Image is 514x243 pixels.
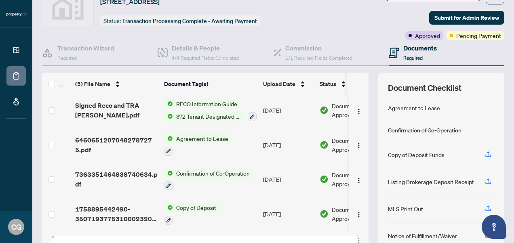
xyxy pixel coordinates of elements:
[164,99,257,121] button: Status IconRECO Information GuideStatus Icon372 Tenant Designated Representation Agreement with C...
[164,169,253,191] button: Status IconConfirmation of Co-Operation
[320,140,329,149] img: Document Status
[260,128,316,162] td: [DATE]
[260,197,316,231] td: [DATE]
[356,142,362,149] img: Logo
[388,126,461,134] div: Confirmation of Co-Operation
[75,170,158,189] span: 7363351464838740634.pdf
[173,203,219,212] span: Copy of Deposit
[352,207,365,220] button: Logo
[316,73,385,95] th: Status
[263,80,295,88] span: Upload Date
[11,221,21,233] span: CG
[352,104,365,117] button: Logo
[173,169,253,178] span: Confirmation of Co-Operation
[75,80,110,88] span: (5) File Name
[403,55,423,61] span: Required
[332,170,382,188] span: Document Approved
[173,134,232,143] span: Agreement to Lease
[285,55,352,61] span: 1/1 Required Fields Completed
[352,173,365,186] button: Logo
[356,108,362,115] img: Logo
[173,99,240,108] span: RECO Information Guide
[57,55,77,61] span: Required
[100,15,260,26] div: Status:
[164,134,232,156] button: Status IconAgreement to Lease
[356,177,362,184] img: Logo
[320,209,329,218] img: Document Status
[172,43,239,53] h4: Details & People
[164,203,219,225] button: Status IconCopy of Deposit
[122,17,257,25] span: Transaction Processing Complete - Awaiting Payment
[388,82,461,94] span: Document Checklist
[388,150,444,159] div: Copy of Deposit Funds
[320,106,329,115] img: Document Status
[6,12,26,17] img: logo
[164,169,173,178] img: Status Icon
[72,73,161,95] th: (5) File Name
[332,136,382,154] span: Document Approved
[320,80,336,88] span: Status
[260,93,316,128] td: [DATE]
[164,99,173,108] img: Status Icon
[332,205,382,223] span: Document Approved
[434,11,499,24] span: Submit for Admin Review
[320,175,329,184] img: Document Status
[388,177,474,186] div: Listing Brokerage Deposit Receipt
[260,73,316,95] th: Upload Date
[415,31,440,40] span: Approved
[75,204,158,224] span: 1758895442490-3507193775310002320.pdf
[164,134,173,143] img: Status Icon
[164,112,173,121] img: Status Icon
[388,231,457,240] div: Notice of Fulfillment/Waiver
[482,215,506,239] button: Open asap
[356,212,362,218] img: Logo
[352,138,365,151] button: Logo
[75,135,158,155] span: 6460651207048278727 5.pdf
[161,73,260,95] th: Document Tag(s)
[172,55,239,61] span: 4/4 Required Fields Completed
[173,112,244,121] span: 372 Tenant Designated Representation Agreement with Company Schedule A
[403,43,437,53] h4: Documents
[57,43,114,53] h4: Transaction Wizard
[388,204,423,213] div: MLS Print Out
[429,11,504,25] button: Submit for Admin Review
[388,103,440,112] div: Agreement to Lease
[260,162,316,197] td: [DATE]
[332,101,382,119] span: Document Approved
[285,43,352,53] h4: Commission
[75,101,158,120] span: SIgned Reco and TRA [PERSON_NAME].pdf
[456,31,501,40] span: Pending Payment
[164,203,173,212] img: Status Icon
